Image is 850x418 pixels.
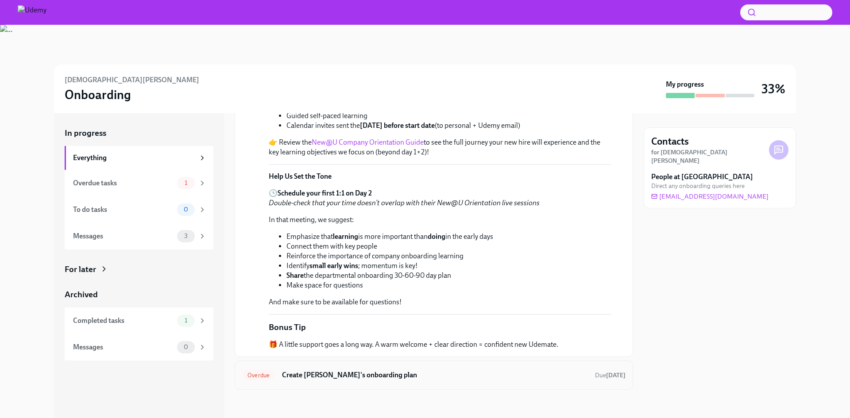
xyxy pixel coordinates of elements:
[286,242,540,251] li: Connect them with key people
[761,81,785,97] h3: 33%
[309,261,358,270] strong: small early wins
[242,368,626,382] a: OverdueCreate [PERSON_NAME]'s onboarding planDue[DATE]
[595,372,626,379] span: Due
[333,232,358,241] strong: learning
[179,317,193,324] span: 1
[360,121,435,130] strong: [DATE] before start date
[286,261,540,271] li: Identify ; momentum is key!
[278,189,372,197] strong: Schedule your first 1:1 on Day 2
[65,196,213,223] a: To do tasks0
[286,232,540,242] li: Emphasize that is more important than in the early days
[286,251,540,261] li: Reinforce the importance of company onboarding learning
[73,231,174,241] div: Messages
[651,182,745,190] span: Direct any onboarding queries here
[269,297,540,307] p: And make sure to be available for questions!
[242,372,275,379] span: Overdue
[18,5,46,19] img: Udemy
[269,172,332,180] strong: Help Us Set the Tone
[651,172,753,182] strong: People at [GEOGRAPHIC_DATA]
[269,322,306,333] p: Bonus Tip
[73,205,174,215] div: To do tasks
[73,342,174,352] div: Messages
[65,170,213,196] a: Overdue tasks1
[269,138,611,157] p: 👉 Review the to see the full journey your new hire will experience and the key learning objective...
[65,264,96,275] div: For later
[286,111,611,121] li: Guided self-paced learning
[65,146,213,170] a: Everything
[269,199,540,207] em: Double-check that your time doesn’t overlap with their New@U Orientation live sessions
[312,138,424,146] a: New@U Company Orientation Guide
[651,192,769,201] a: [EMAIL_ADDRESS][DOMAIN_NAME]
[73,153,195,163] div: Everything
[666,80,704,89] strong: My progress
[65,334,213,360] a: Messages0
[269,215,540,225] p: In that meeting, we suggest:
[65,289,213,300] a: Archived
[651,149,727,165] strong: for [DEMOGRAPHIC_DATA][PERSON_NAME]
[73,316,174,326] div: Completed tasks
[606,372,626,379] strong: [DATE]
[269,188,540,208] p: 🕒
[65,87,131,103] h3: Onboarding
[286,271,540,280] li: the departmental onboarding 30-60-90 day plan
[282,370,588,380] h6: Create [PERSON_NAME]'s onboarding plan
[65,127,213,139] a: In progress
[428,232,445,241] strong: doing
[179,180,193,186] span: 1
[286,280,540,290] li: Make space for questions
[65,307,213,334] a: Completed tasks1
[73,178,174,188] div: Overdue tasks
[65,75,199,85] h6: [DEMOGRAPHIC_DATA][PERSON_NAME]
[286,271,304,280] strong: Share
[269,340,558,349] p: 🎁 A little support goes a long way. A warm welcome + clear direction = confident new Udemate.
[595,371,626,380] span: August 8th, 2025 09:00
[178,344,193,350] span: 0
[651,135,689,148] h4: Contacts
[286,121,611,130] li: Calendar invites sent the (to personal + Udemy email)
[178,206,193,213] span: 0
[65,264,213,275] a: For later
[65,223,213,249] a: Messages3
[179,233,193,239] span: 3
